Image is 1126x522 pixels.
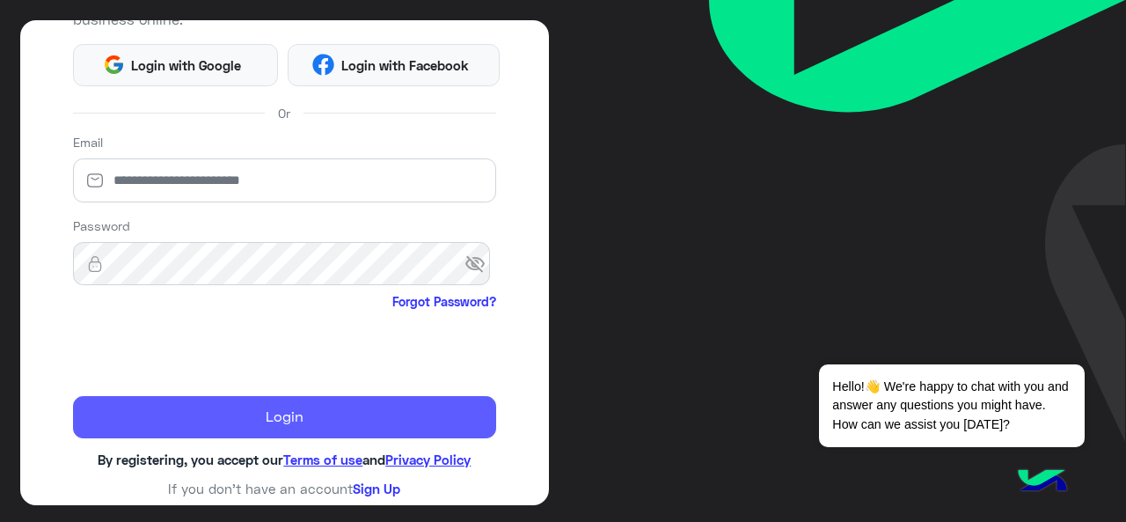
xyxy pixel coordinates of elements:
span: Hello!👋 We're happy to chat with you and answer any questions you might have. How can we assist y... [819,364,1084,447]
span: Login with Google [125,55,248,76]
label: Password [73,217,130,235]
iframe: reCAPTCHA [73,314,340,383]
button: Login [73,396,497,438]
img: lock [73,255,117,273]
button: Login with Google [73,44,278,86]
a: Terms of use [283,452,362,467]
span: Or [278,104,290,122]
h6: If you don’t have an account [73,481,497,496]
label: Email [73,133,103,151]
a: Forgot Password? [392,292,496,311]
img: email [73,172,117,189]
span: By registering, you accept our [98,452,283,467]
a: Privacy Policy [385,452,471,467]
span: visibility_off [464,248,496,280]
span: and [362,452,385,467]
span: Login with Facebook [334,55,475,76]
a: Sign Up [353,481,400,496]
img: Google [103,54,125,76]
img: Facebook [312,54,334,76]
img: hulul-logo.png [1012,452,1073,513]
button: Login with Facebook [288,44,500,86]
